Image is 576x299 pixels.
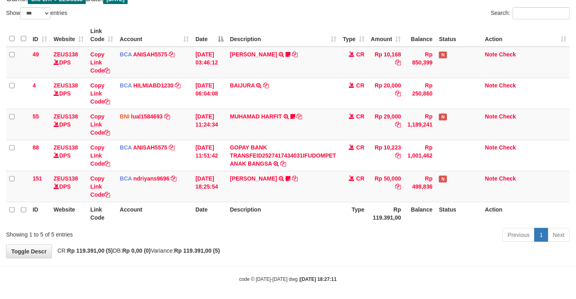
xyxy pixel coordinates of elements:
[120,144,132,151] span: BCA
[192,202,227,225] th: Date
[548,228,570,242] a: Next
[499,82,516,89] a: Check
[485,144,497,151] a: Note
[171,175,177,182] a: Copy ndriyans9696 to clipboard
[29,202,50,225] th: ID
[485,113,497,120] a: Note
[368,78,404,109] td: Rp 20,000
[116,202,192,225] th: Account
[356,82,365,89] span: CR
[356,144,365,151] span: CR
[239,276,337,282] small: code © [DATE]-[DATE] dwg |
[436,24,482,47] th: Status
[67,247,113,254] strong: Rp 119.391,00 (5)
[368,140,404,171] td: Rp 10,223
[499,113,516,120] a: Check
[404,140,436,171] td: Rp 1,001,462
[133,144,168,151] a: ANISAH5575
[499,144,516,151] a: Check
[499,51,516,58] a: Check
[120,82,132,89] span: BCA
[396,183,401,190] a: Copy Rp 50,000 to clipboard
[20,7,50,19] select: Showentries
[54,51,78,58] a: ZEUS138
[133,51,168,58] a: ANISAH5575
[404,109,436,140] td: Rp 1,189,241
[513,7,570,19] input: Search:
[368,109,404,140] td: Rp 29,000
[29,24,50,47] th: ID: activate to sort column ascending
[396,121,401,128] a: Copy Rp 29,000 to clipboard
[120,113,129,120] span: BNI
[192,24,227,47] th: Date: activate to sort column descending
[439,176,447,183] span: Has Note
[230,113,282,120] a: MUHAMAD HARFIT
[368,202,404,225] th: Rp 119.391,00
[356,113,365,120] span: CR
[499,175,516,182] a: Check
[33,113,39,120] span: 55
[439,114,447,120] span: Has Note
[54,82,78,89] a: ZEUS138
[120,51,132,58] span: BCA
[297,113,303,120] a: Copy MUHAMAD HARFIT to clipboard
[33,175,42,182] span: 151
[50,171,87,202] td: DPS
[227,24,340,47] th: Description: activate to sort column ascending
[169,144,174,151] a: Copy ANISAH5575 to clipboard
[133,82,174,89] a: HILMIABD1230
[280,160,286,167] a: Copy GOPAY BANK TRANSFEID2527417434031IFUDOMPET ANAK BANGSA to clipboard
[230,82,255,89] a: BAIJURA
[133,175,170,182] a: ndriyans9696
[90,113,110,136] a: Copy Link Code
[192,171,227,202] td: [DATE] 18:25:54
[356,51,365,58] span: CR
[50,47,87,78] td: DPS
[33,51,39,58] span: 49
[6,227,234,239] div: Showing 1 to 5 of 5 entries
[292,51,298,58] a: Copy INA PAUJANAH to clipboard
[164,113,170,120] a: Copy lual1584693 to clipboard
[192,109,227,140] td: [DATE] 11:24:34
[485,51,497,58] a: Note
[368,24,404,47] th: Amount: activate to sort column ascending
[50,78,87,109] td: DPS
[230,144,336,167] a: GOPAY BANK TRANSFEID2527417434031IFUDOMPET ANAK BANGSA
[192,78,227,109] td: [DATE] 06:04:08
[482,24,570,47] th: Action: activate to sort column ascending
[404,47,436,78] td: Rp 850,399
[230,175,277,182] a: [PERSON_NAME]
[33,144,39,151] span: 88
[482,202,570,225] th: Action
[535,228,548,242] a: 1
[192,47,227,78] td: [DATE] 03:46:12
[90,175,110,198] a: Copy Link Code
[6,7,67,19] label: Show entries
[485,82,497,89] a: Note
[485,175,497,182] a: Note
[175,82,181,89] a: Copy HILMIABD1230 to clipboard
[436,202,482,225] th: Status
[90,82,110,105] a: Copy Link Code
[300,276,337,282] strong: [DATE] 18:27:11
[87,202,116,225] th: Link Code
[292,175,298,182] a: Copy RANDU AGUNG RINJAN to clipboard
[340,202,368,225] th: Type
[6,245,52,258] a: Toggle Descr
[54,175,78,182] a: ZEUS138
[396,90,401,97] a: Copy Rp 20,000 to clipboard
[503,228,535,242] a: Previous
[90,51,110,74] a: Copy Link Code
[439,52,447,58] span: Has Note
[396,59,401,66] a: Copy Rp 10,168 to clipboard
[50,140,87,171] td: DPS
[50,24,87,47] th: Website: activate to sort column ascending
[356,175,365,182] span: CR
[340,24,368,47] th: Type: activate to sort column ascending
[131,113,163,120] a: lual1584693
[396,152,401,159] a: Copy Rp 10,223 to clipboard
[404,24,436,47] th: Balance
[404,202,436,225] th: Balance
[174,247,220,254] strong: Rp 119.391,00 (5)
[169,51,174,58] a: Copy ANISAH5575 to clipboard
